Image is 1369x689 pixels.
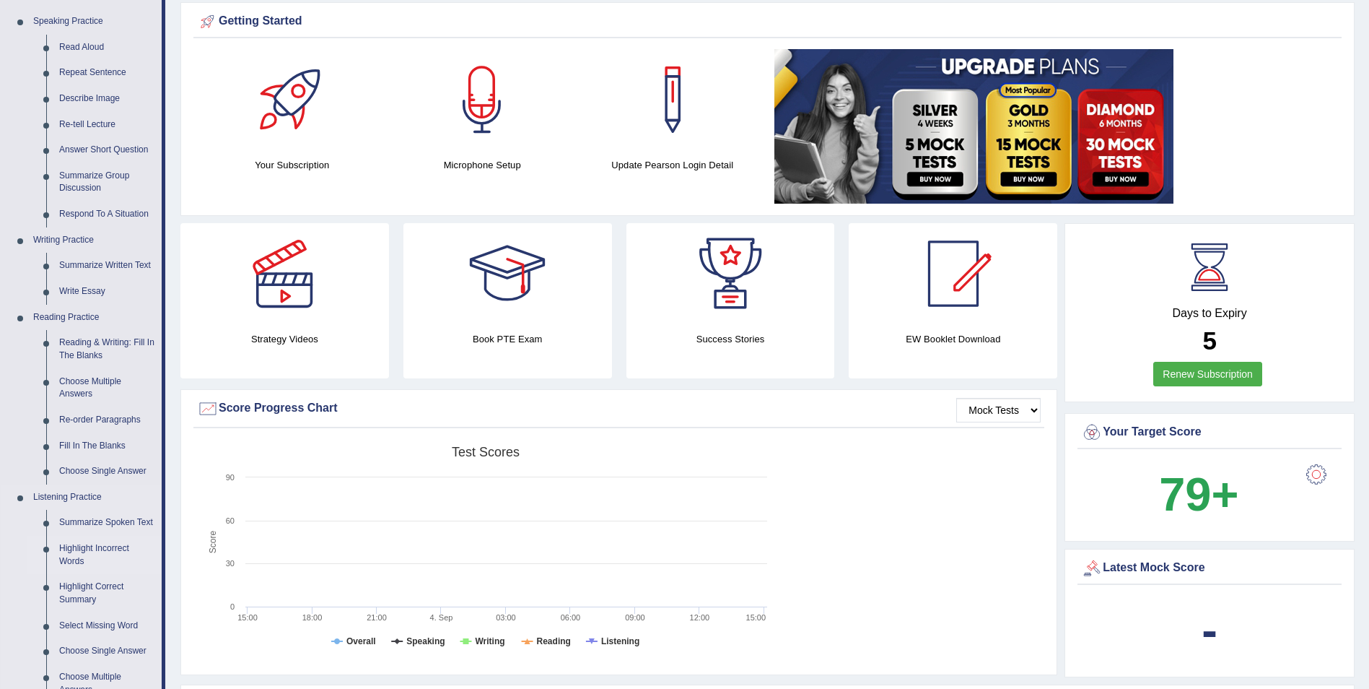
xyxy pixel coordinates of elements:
text: 30 [226,559,235,568]
a: Re-tell Lecture [53,112,162,138]
a: Fill In The Blanks [53,433,162,459]
tspan: Reading [537,636,571,646]
a: Choose Multiple Answers [53,369,162,407]
text: 09:00 [625,613,645,622]
a: Highlight Correct Summary [53,574,162,612]
a: Summarize Group Discussion [53,163,162,201]
a: Speaking Practice [27,9,162,35]
a: Reading Practice [27,305,162,331]
text: 18:00 [302,613,323,622]
h4: Success Stories [626,331,835,347]
tspan: Speaking [406,636,445,646]
tspan: Overall [346,636,376,646]
h4: Book PTE Exam [403,331,612,347]
h4: Your Subscription [204,157,380,173]
a: Summarize Spoken Text [53,510,162,536]
img: small5.jpg [774,49,1173,204]
a: Renew Subscription [1153,362,1262,386]
text: 90 [226,473,235,482]
a: Choose Single Answer [53,638,162,664]
h4: Update Pearson Login Detail [585,157,760,173]
text: 12:00 [690,613,710,622]
text: 21:00 [367,613,387,622]
text: 06:00 [561,613,581,622]
tspan: Writing [475,636,504,646]
a: Describe Image [53,86,162,112]
tspan: 4. Sep [430,613,453,622]
h4: Days to Expiry [1081,307,1338,320]
text: 15:00 [237,613,258,622]
a: Reading & Writing: Fill In The Blanks [53,330,162,368]
a: Answer Short Question [53,137,162,163]
a: Respond To A Situation [53,201,162,227]
text: 0 [230,602,235,611]
a: Highlight Incorrect Words [53,536,162,574]
a: Select Missing Word [53,613,162,639]
a: Write Essay [53,279,162,305]
b: 5 [1202,326,1216,355]
b: - [1202,604,1217,656]
tspan: Test scores [452,445,520,459]
b: 79+ [1159,468,1238,521]
div: Latest Mock Score [1081,558,1338,579]
a: Summarize Written Text [53,253,162,279]
div: Getting Started [197,11,1338,32]
a: Listening Practice [27,485,162,511]
div: Your Target Score [1081,422,1338,443]
a: Writing Practice [27,227,162,253]
text: 03:00 [496,613,516,622]
h4: Strategy Videos [180,331,389,347]
text: 15:00 [746,613,766,622]
h4: EW Booklet Download [849,331,1057,347]
tspan: Score [208,531,218,554]
a: Choose Single Answer [53,459,162,485]
a: Read Aloud [53,35,162,61]
text: 60 [226,516,235,525]
div: Score Progress Chart [197,398,1041,420]
a: Repeat Sentence [53,60,162,86]
a: Re-order Paragraphs [53,407,162,433]
h4: Microphone Setup [394,157,569,173]
tspan: Listening [601,636,639,646]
